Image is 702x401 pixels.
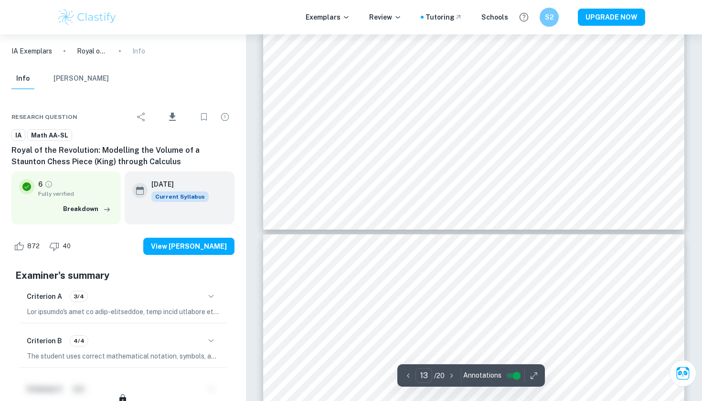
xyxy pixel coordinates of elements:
span: IA [12,131,25,140]
a: Grade fully verified [44,180,53,189]
h6: Criterion A [27,291,62,302]
p: 6 [38,179,43,190]
img: Clastify logo [57,8,117,27]
span: Annotations [463,370,501,380]
a: Tutoring [425,12,462,22]
button: Help and Feedback [516,9,532,25]
span: 3/4 [70,292,87,301]
h5: Examiner's summary [15,268,231,283]
p: Lor ipsumdo's amet co adip-elitseddoe, temp incid utlabore etdolorem al enimadminimv, quis, nos e... [27,306,219,317]
button: View [PERSON_NAME] [143,238,234,255]
h6: S2 [544,12,555,22]
span: Fully verified [38,190,113,198]
p: Review [369,12,402,22]
span: 40 [57,242,76,251]
p: Exemplars [306,12,350,22]
a: IA [11,129,25,141]
p: The student uses correct mathematical notation, symbols, and terminology consistently and accurat... [27,351,219,361]
div: Like [11,239,45,254]
h6: [DATE] [151,179,201,190]
button: Info [11,68,34,89]
button: Ask Clai [670,360,696,387]
span: Math AA-SL [28,131,72,140]
div: Share [132,107,151,127]
div: Report issue [215,107,234,127]
p: / 20 [434,370,445,381]
span: Current Syllabus [151,191,209,202]
p: Info [132,46,145,56]
div: Dislike [47,239,76,254]
button: Breakdown [61,202,113,216]
span: 4/4 [70,337,88,345]
h6: Criterion B [27,336,62,346]
span: 872 [22,242,45,251]
button: [PERSON_NAME] [53,68,109,89]
button: UPGRADE NOW [578,9,645,26]
div: Download [153,105,192,129]
h6: Royal of the Revolution: Modelling the Volume of a Staunton Chess Piece (King) through Calculus [11,145,234,168]
button: S2 [540,8,559,27]
div: This exemplar is based on the current syllabus. Feel free to refer to it for inspiration/ideas wh... [151,191,209,202]
span: Research question [11,113,77,121]
a: Schools [481,12,508,22]
a: IA Exemplars [11,46,52,56]
a: Math AA-SL [27,129,72,141]
div: Bookmark [194,107,213,127]
p: Royal of the Revolution: Modelling the Volume of a Staunton Chess Piece (King) through Calculus [77,46,107,56]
